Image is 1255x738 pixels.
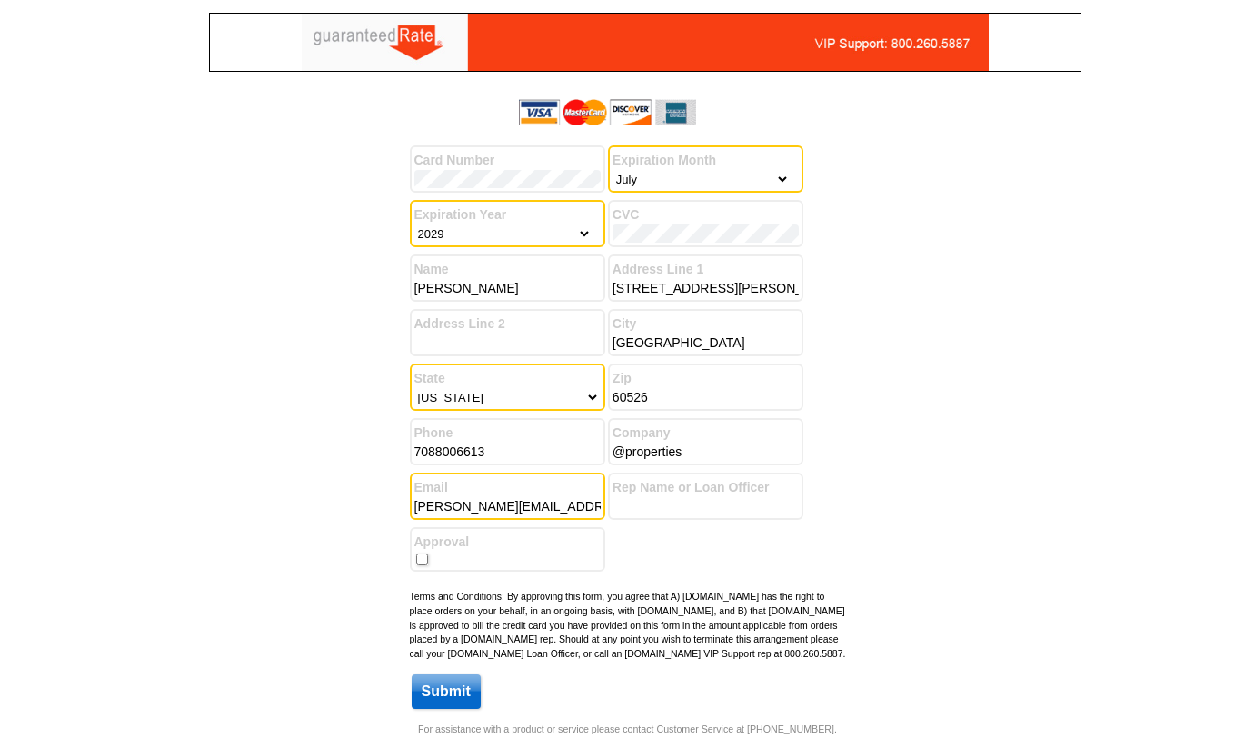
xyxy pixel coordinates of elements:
[613,260,799,279] label: Address Line 1
[410,591,846,659] small: Terms and Conditions: By approving this form, you agree that A) [DOMAIN_NAME] has the right to pl...
[891,315,1255,738] iframe: LiveChat chat widget
[613,314,799,334] label: City
[414,478,601,497] label: Email
[414,424,601,443] label: Phone
[613,424,799,443] label: Company
[414,533,601,552] label: Approval
[414,260,601,279] label: Name
[519,99,696,125] img: acceptedCards.gif
[412,674,481,709] input: Submit
[613,369,799,388] label: Zip
[414,205,601,224] label: Expiration Year
[613,478,799,497] label: Rep Name or Loan Officer
[613,151,799,170] label: Expiration Month
[414,369,601,388] label: State
[613,205,799,224] label: CVC
[414,151,601,170] label: Card Number
[414,314,601,334] label: Address Line 2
